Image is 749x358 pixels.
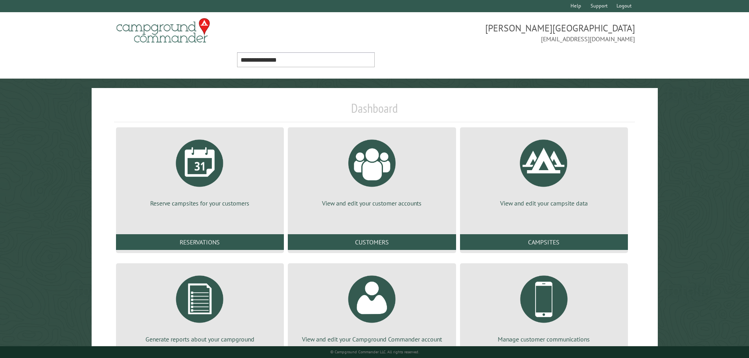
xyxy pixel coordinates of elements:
a: Reserve campsites for your customers [125,134,274,207]
a: Campsites [460,234,628,250]
span: [PERSON_NAME][GEOGRAPHIC_DATA] [EMAIL_ADDRESS][DOMAIN_NAME] [375,22,635,44]
p: View and edit your Campground Commander account [297,335,446,343]
p: Reserve campsites for your customers [125,199,274,207]
a: View and edit your Campground Commander account [297,270,446,343]
p: View and edit your campsite data [469,199,618,207]
a: Customers [288,234,456,250]
p: Generate reports about your campground [125,335,274,343]
h1: Dashboard [114,101,635,122]
p: View and edit your customer accounts [297,199,446,207]
a: Generate reports about your campground [125,270,274,343]
img: Campground Commander [114,15,212,46]
a: View and edit your customer accounts [297,134,446,207]
a: Manage customer communications [469,270,618,343]
p: Manage customer communications [469,335,618,343]
a: View and edit your campsite data [469,134,618,207]
a: Reservations [116,234,284,250]
small: © Campground Commander LLC. All rights reserved. [330,349,419,354]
